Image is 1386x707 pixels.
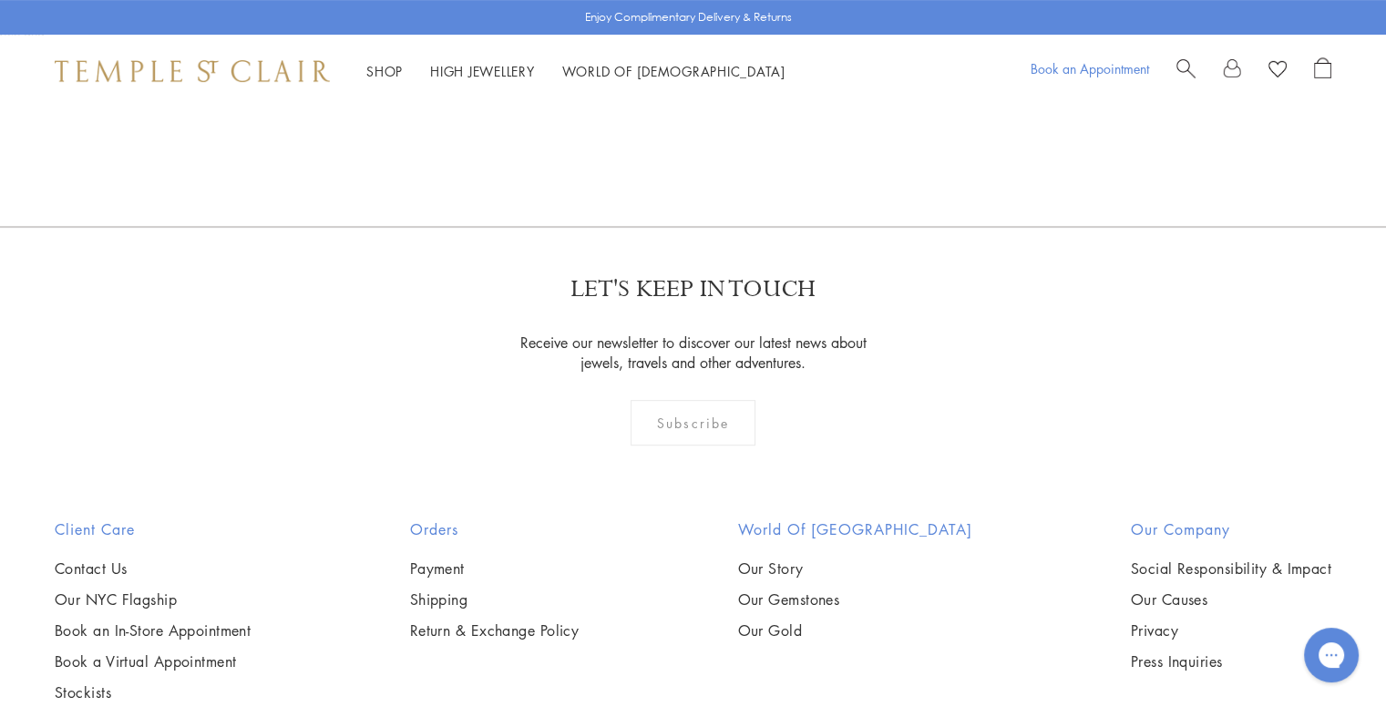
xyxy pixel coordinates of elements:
[366,62,403,80] a: ShopShop
[1131,518,1331,540] h2: Our Company
[410,558,580,579] a: Payment
[631,400,755,446] div: Subscribe
[366,60,785,83] nav: Main navigation
[410,620,580,640] a: Return & Exchange Policy
[55,518,251,540] h2: Client Care
[1131,589,1331,610] a: Our Causes
[570,273,816,305] p: LET'S KEEP IN TOUCH
[1268,57,1287,85] a: View Wishlist
[737,558,971,579] a: Our Story
[55,682,251,702] a: Stockists
[737,620,971,640] a: Our Gold
[1295,621,1368,689] iframe: Gorgias live chat messenger
[737,518,971,540] h2: World of [GEOGRAPHIC_DATA]
[55,60,330,82] img: Temple St. Clair
[55,589,251,610] a: Our NYC Flagship
[585,8,792,26] p: Enjoy Complimentary Delivery & Returns
[55,651,251,671] a: Book a Virtual Appointment
[410,518,580,540] h2: Orders
[1031,59,1149,77] a: Book an Appointment
[508,333,878,373] p: Receive our newsletter to discover our latest news about jewels, travels and other adventures.
[1176,57,1196,85] a: Search
[1314,57,1331,85] a: Open Shopping Bag
[737,589,971,610] a: Our Gemstones
[55,558,251,579] a: Contact Us
[562,62,785,80] a: World of [DEMOGRAPHIC_DATA]World of [DEMOGRAPHIC_DATA]
[1131,651,1331,671] a: Press Inquiries
[1131,558,1331,579] a: Social Responsibility & Impact
[410,589,580,610] a: Shipping
[1131,620,1331,640] a: Privacy
[55,620,251,640] a: Book an In-Store Appointment
[430,62,535,80] a: High JewelleryHigh Jewellery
